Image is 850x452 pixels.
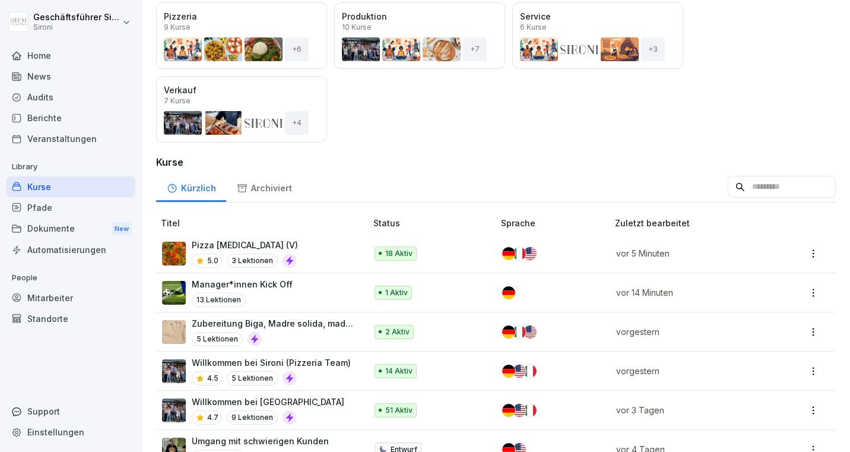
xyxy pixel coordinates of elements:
p: Willkommen bei [GEOGRAPHIC_DATA] [192,396,344,408]
a: Einstellungen [6,422,135,442]
div: + 4 [285,111,309,135]
a: Audits [6,87,135,108]
div: Dokumente [6,218,135,240]
p: 9 Lektionen [227,410,278,425]
div: + 3 [641,37,665,61]
p: Geschäftsführer Sironi [33,12,120,23]
p: Zuletzt bearbeitet [615,217,779,229]
img: it.svg [524,404,537,417]
p: Umgang mit schwierigen Kunden [192,435,329,447]
img: us.svg [524,325,537,339]
p: 7 Kurse [164,97,191,105]
img: de.svg [502,325,515,339]
img: i4ui5288c8k9896awxn1tre9.png [162,281,186,305]
p: Library [6,157,135,176]
p: 1 Aktiv [385,287,408,298]
p: vorgestern [616,325,765,338]
h3: Kurse [156,155,836,169]
p: Pizza [MEDICAL_DATA] (V) [192,239,298,251]
p: People [6,268,135,287]
img: de.svg [502,286,515,299]
a: Berichte [6,108,135,128]
p: 3 Lektionen [227,254,278,268]
p: Produktion [342,10,497,23]
p: vorgestern [616,365,765,377]
img: xmkdnyjyz2x3qdpcryl1xaw9.png [162,359,186,383]
p: vor 5 Minuten [616,247,765,260]
p: 13 Lektionen [192,293,246,307]
p: 6 Kurse [520,24,547,31]
a: Archiviert [226,172,302,202]
a: Automatisierungen [6,239,135,260]
img: ptfehjakux1ythuqs2d8013j.png [162,242,186,265]
div: New [112,222,132,236]
p: Verkauf [164,84,319,96]
div: + 6 [285,37,309,61]
p: 2 Aktiv [385,327,410,337]
p: Service [520,10,675,23]
a: Pizzeria9 Kurse+6 [156,2,327,69]
p: 18 Aktiv [385,248,413,259]
p: vor 3 Tagen [616,404,765,416]
p: 9 Kurse [164,24,191,31]
img: us.svg [513,404,526,417]
img: it.svg [513,325,526,339]
img: xmkdnyjyz2x3qdpcryl1xaw9.png [162,399,186,422]
img: de.svg [502,247,515,260]
p: Zubereitung Biga, Madre solida, madre liquida [192,317,354,330]
img: it.svg [524,365,537,378]
a: Home [6,45,135,66]
img: de.svg [502,404,515,417]
div: Support [6,401,135,422]
a: Kurse [6,176,135,197]
img: de.svg [502,365,515,378]
p: Titel [161,217,369,229]
img: ekvwbgorvm2ocewxw43lsusz.png [162,320,186,344]
a: Verkauf7 Kurse+4 [156,76,327,143]
a: Produktion10 Kurse+7 [334,2,505,69]
img: us.svg [524,247,537,260]
p: 5 Lektionen [227,371,278,385]
p: 4.5 [207,373,218,384]
a: Kürzlich [156,172,226,202]
p: Status [373,217,496,229]
p: Willkommen bei Sironi (Pizzeria Team) [192,356,351,369]
a: Pfade [6,197,135,218]
p: Sironi [33,23,120,31]
p: 10 Kurse [342,24,372,31]
p: 51 Aktiv [385,405,413,416]
a: Veranstaltungen [6,128,135,149]
p: Sprache [501,217,610,229]
p: 5.0 [207,255,218,266]
a: DokumenteNew [6,218,135,240]
img: it.svg [513,247,526,260]
img: us.svg [513,365,526,378]
p: 14 Aktiv [385,366,413,377]
a: Mitarbeiter [6,287,135,308]
p: 4.7 [207,412,218,423]
a: News [6,66,135,87]
a: Service6 Kurse+3 [512,2,683,69]
p: Pizzeria [164,10,319,23]
div: + 7 [463,37,487,61]
p: vor 14 Minuten [616,286,765,299]
p: Manager*innen Kick Off [192,278,293,290]
a: Standorte [6,308,135,329]
p: 5 Lektionen [192,332,243,346]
